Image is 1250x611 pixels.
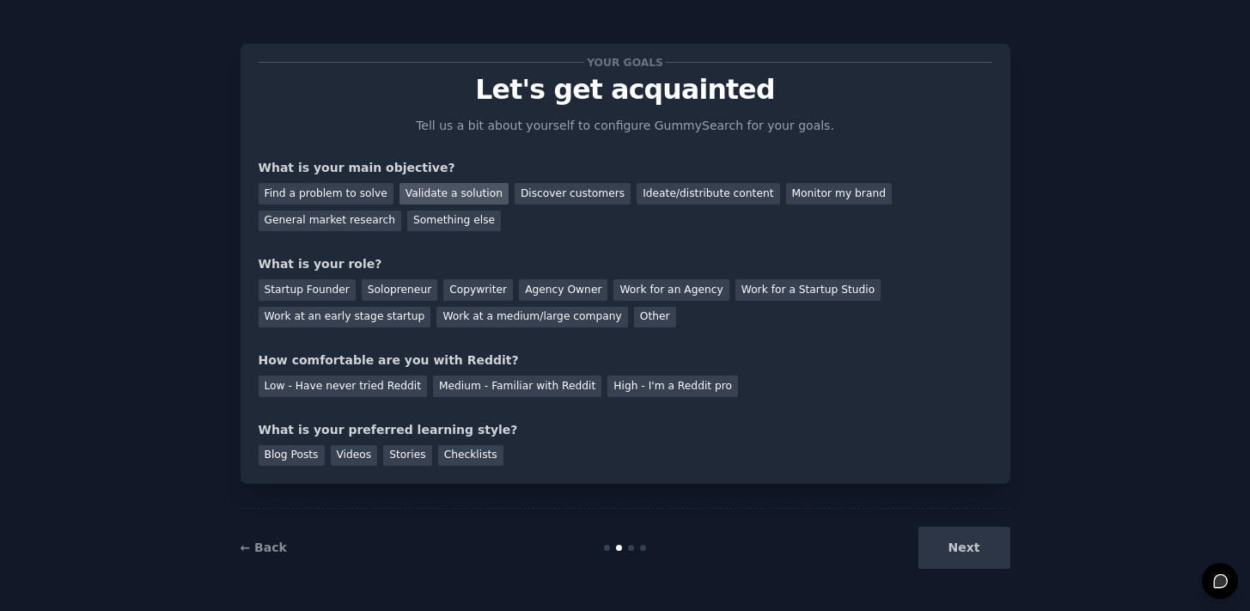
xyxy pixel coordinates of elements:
[259,159,992,177] div: What is your main objective?
[259,255,992,273] div: What is your role?
[259,376,427,397] div: Low - Have never tried Reddit
[443,279,513,301] div: Copywriter
[613,279,729,301] div: Work for an Agency
[786,183,892,205] div: Monitor my brand
[407,211,501,232] div: Something else
[383,445,431,467] div: Stories
[259,421,992,439] div: What is your preferred learning style?
[362,279,437,301] div: Solopreneur
[259,279,356,301] div: Startup Founder
[259,351,992,370] div: How comfortable are you with Reddit?
[259,307,431,328] div: Work at an early stage startup
[259,183,393,205] div: Find a problem to solve
[519,279,607,301] div: Agency Owner
[634,307,676,328] div: Other
[607,376,738,397] div: High - I'm a Reddit pro
[515,183,631,205] div: Discover customers
[735,279,881,301] div: Work for a Startup Studio
[241,541,287,554] a: ← Back
[409,117,842,135] p: Tell us a bit about yourself to configure GummySearch for your goals.
[259,75,992,105] p: Let's get acquainted
[436,307,627,328] div: Work at a medium/large company
[584,53,667,71] span: Your goals
[637,183,779,205] div: Ideate/distribute content
[399,183,509,205] div: Validate a solution
[259,445,325,467] div: Blog Posts
[259,211,402,232] div: General market research
[438,445,503,467] div: Checklists
[331,445,378,467] div: Videos
[433,376,601,397] div: Medium - Familiar with Reddit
